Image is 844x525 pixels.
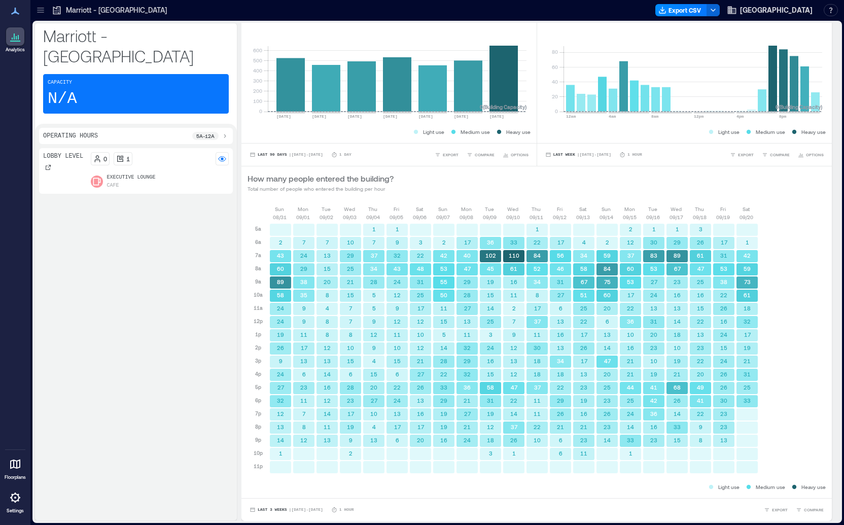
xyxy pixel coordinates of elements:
p: Mon [298,205,308,213]
text: 4pm [736,114,744,119]
text: 31 [650,318,657,325]
text: 1 [536,226,539,232]
tspan: 600 [253,47,262,53]
tspan: 80 [551,49,557,55]
p: Tue [648,205,657,213]
text: 8pm [779,114,787,119]
p: Analytics [6,47,25,53]
text: 17 [581,331,588,338]
text: 45 [487,265,494,272]
text: 34 [580,252,587,259]
text: 36 [627,318,634,325]
text: 38 [720,278,727,285]
text: 18 [744,305,751,311]
text: 27 [651,278,658,285]
text: 17 [534,305,541,311]
text: [DATE] [347,114,362,119]
text: 18 [674,331,681,338]
p: N/A [48,89,77,109]
text: 8am [651,114,659,119]
text: 61 [697,252,704,259]
text: 25 [417,292,424,298]
p: Heavy use [801,128,826,136]
text: 24 [720,331,727,338]
p: 09/13 [576,213,590,221]
text: 55 [440,278,447,285]
text: 2 [442,239,446,246]
text: 19 [487,278,494,285]
text: 11 [440,305,447,311]
p: 11a [254,304,263,312]
text: 7 [512,318,516,325]
text: 24 [277,305,284,311]
text: 67 [674,265,681,272]
text: 29 [464,278,471,285]
text: 37 [534,318,541,325]
text: 29 [674,239,681,246]
p: Fri [557,205,562,213]
text: 2 [606,239,609,246]
text: 42 [440,252,447,259]
tspan: 500 [253,57,262,63]
p: 6a [255,238,261,246]
tspan: 0 [554,108,557,114]
text: 14 [674,318,681,325]
text: 5 [442,331,446,338]
p: Fri [394,205,399,213]
text: 1 [396,226,399,232]
text: 27 [557,292,565,298]
text: 12 [394,318,401,325]
p: 09/11 [530,213,543,221]
p: Total number of people who entered the building per hour [248,185,394,193]
text: 1 [372,226,376,232]
p: 5a - 12a [196,132,215,140]
text: 16 [557,331,564,338]
text: 7 [372,239,376,246]
text: 31 [720,252,727,259]
text: 8 [536,292,539,298]
button: Export CSV [655,4,707,16]
span: EXPORT [738,152,754,158]
text: 4 [326,305,329,311]
text: 34 [370,265,377,272]
text: 43 [277,252,284,259]
text: 47 [697,265,705,272]
button: [GEOGRAPHIC_DATA] [724,2,816,18]
text: 22 [720,292,727,298]
text: 12pm [694,114,704,119]
p: Medium use [461,128,490,136]
text: 25 [580,305,587,311]
text: [DATE] [454,114,469,119]
text: 8 [349,331,353,338]
p: Operating Hours [43,132,98,140]
text: 15 [697,305,704,311]
text: 29 [300,265,307,272]
p: 09/01 [296,213,310,221]
button: EXPORT [433,150,461,160]
text: 42 [744,252,751,259]
text: 3 [489,331,493,338]
text: 10 [627,331,634,338]
text: 40 [464,252,471,259]
text: 13 [650,305,657,311]
text: 26 [697,239,704,246]
p: 09/12 [553,213,567,221]
text: 3 [419,239,423,246]
p: Thu [695,205,704,213]
p: 1p [255,330,261,338]
text: 9 [372,318,376,325]
p: Heavy use [506,128,531,136]
text: 11 [510,292,517,298]
text: 73 [744,278,751,285]
text: 13 [557,318,564,325]
a: Floorplans [2,452,29,483]
text: 32 [394,252,401,259]
p: Marriott - [GEOGRAPHIC_DATA] [43,25,229,66]
text: 15 [440,318,447,325]
p: Executive Lounge [107,173,156,182]
text: 15 [324,265,331,272]
tspan: 300 [253,78,262,84]
text: [DATE] [312,114,327,119]
text: 5 [372,305,376,311]
text: 60 [604,292,611,298]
